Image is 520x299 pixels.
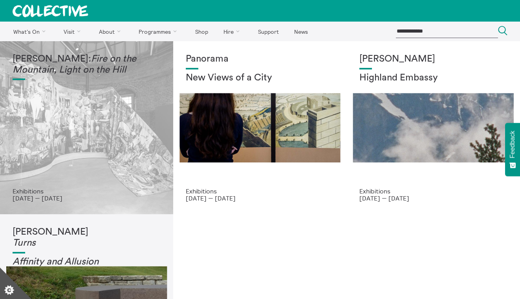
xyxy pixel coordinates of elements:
h2: New Views of a City [186,73,334,84]
p: Exhibitions [359,188,507,195]
h2: Highland Embassy [359,73,507,84]
a: What's On [6,22,55,41]
a: About [92,22,130,41]
a: Collective Panorama June 2025 small file 8 Panorama New Views of a City Exhibitions [DATE] — [DATE] [173,41,346,214]
p: Exhibitions [13,188,161,195]
a: Hire [217,22,250,41]
a: Visit [57,22,91,41]
em: Turns [13,238,36,248]
button: Feedback - Show survey [505,123,520,176]
em: Fire on the Mountain, Light on the Hill [13,54,136,75]
h1: Panorama [186,54,334,65]
a: News [287,22,315,41]
a: Solar wheels 17 [PERSON_NAME] Highland Embassy Exhibitions [DATE] — [DATE] [347,41,520,214]
a: Programmes [132,22,187,41]
p: [DATE] — [DATE] [359,195,507,202]
em: on [88,257,99,266]
p: Exhibitions [186,188,334,195]
h1: [PERSON_NAME] [13,227,161,248]
p: [DATE] — [DATE] [186,195,334,202]
em: Affinity and Allusi [13,257,88,266]
p: [DATE] — [DATE] [13,195,161,202]
a: Support [251,22,286,41]
h1: [PERSON_NAME]: [13,54,161,75]
h1: [PERSON_NAME] [359,54,507,65]
span: Feedback [509,131,516,158]
a: Shop [188,22,215,41]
